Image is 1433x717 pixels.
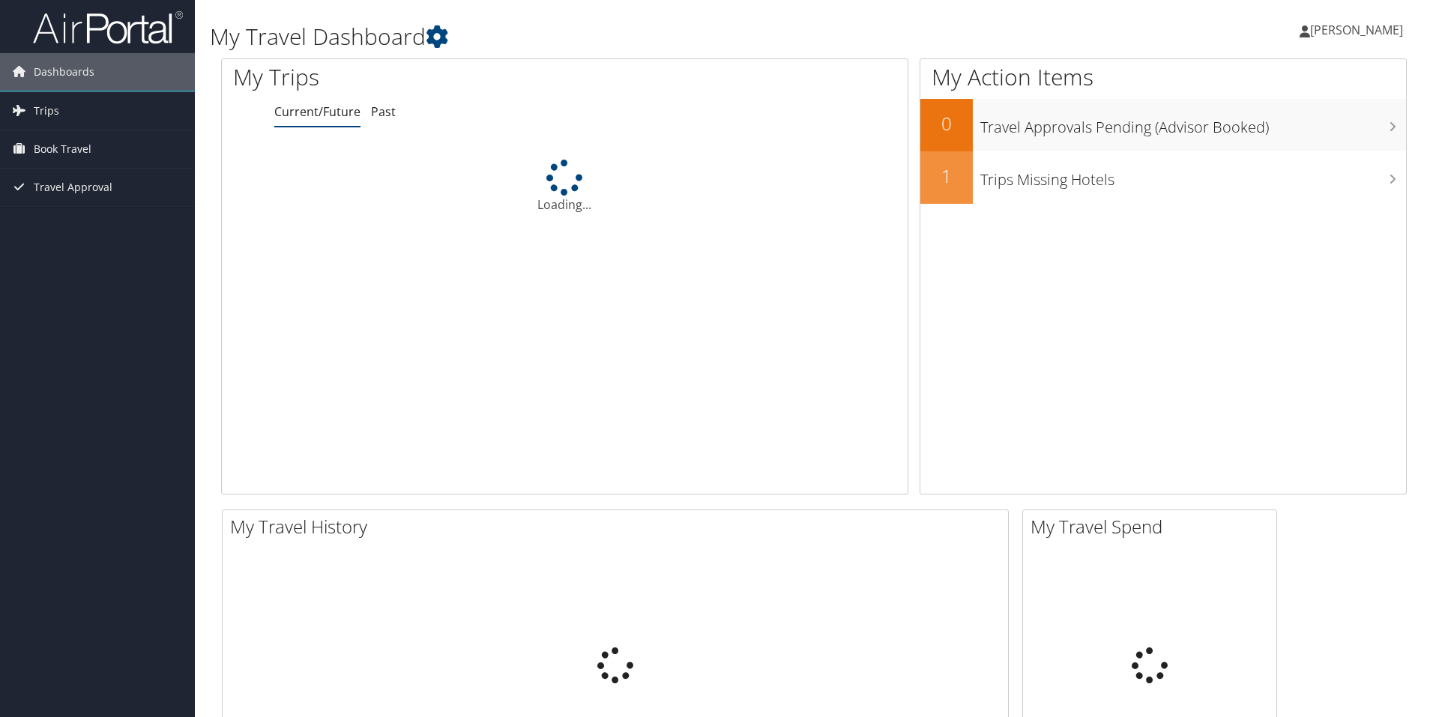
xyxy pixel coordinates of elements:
[371,103,396,120] a: Past
[34,130,91,168] span: Book Travel
[920,61,1406,93] h1: My Action Items
[920,151,1406,204] a: 1Trips Missing Hotels
[33,10,183,45] img: airportal-logo.png
[920,163,973,189] h2: 1
[34,53,94,91] span: Dashboards
[222,160,908,214] div: Loading...
[1310,22,1403,38] span: [PERSON_NAME]
[920,99,1406,151] a: 0Travel Approvals Pending (Advisor Booked)
[230,514,1008,539] h2: My Travel History
[1300,7,1418,52] a: [PERSON_NAME]
[980,109,1406,138] h3: Travel Approvals Pending (Advisor Booked)
[1031,514,1276,539] h2: My Travel Spend
[233,61,611,93] h1: My Trips
[34,92,59,130] span: Trips
[210,21,1016,52] h1: My Travel Dashboard
[274,103,360,120] a: Current/Future
[34,169,112,206] span: Travel Approval
[980,162,1406,190] h3: Trips Missing Hotels
[920,111,973,136] h2: 0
